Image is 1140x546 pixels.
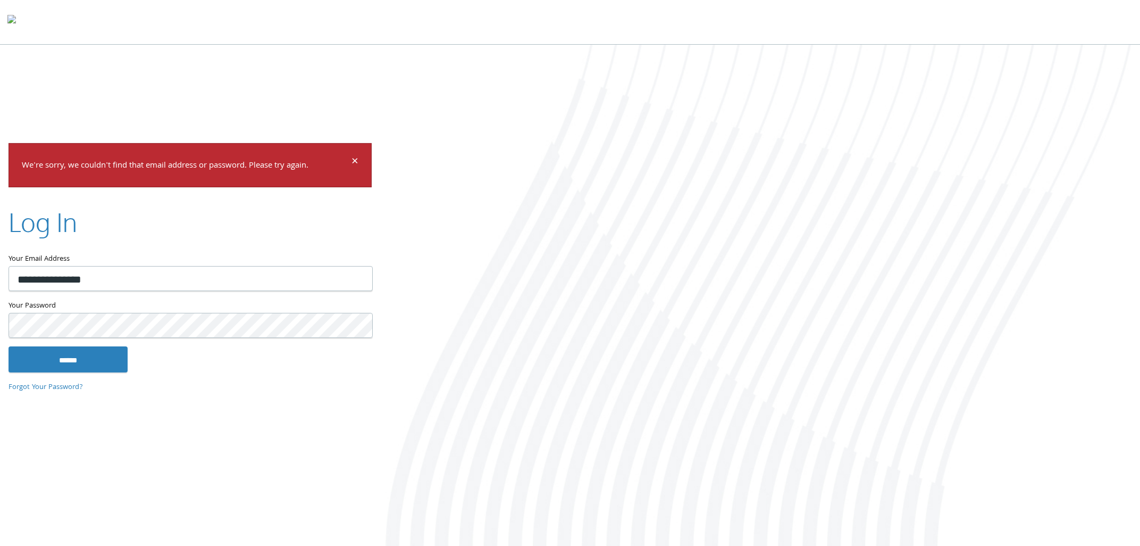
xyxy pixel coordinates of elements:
[351,152,358,173] span: ×
[351,156,358,169] button: Dismiss alert
[22,159,350,174] p: We're sorry, we couldn't find that email address or password. Please try again.
[9,381,83,393] a: Forgot Your Password?
[7,11,16,32] img: todyl-logo-dark.svg
[9,300,372,313] label: Your Password
[9,204,77,240] h2: Log In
